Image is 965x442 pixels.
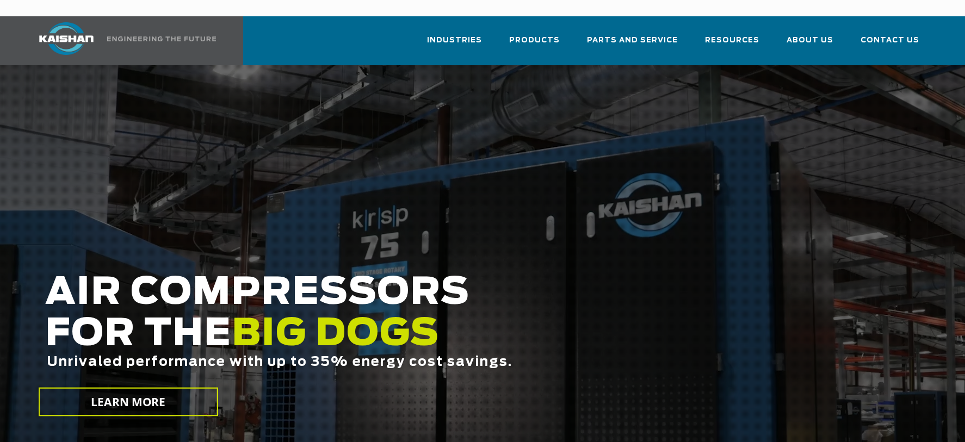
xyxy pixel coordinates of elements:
a: Industries [427,26,482,63]
span: About Us [787,34,833,47]
h2: AIR COMPRESSORS FOR THE [45,272,772,403]
a: Kaishan USA [26,16,218,65]
span: Unrivaled performance with up to 35% energy cost savings. [47,356,512,369]
a: About Us [787,26,833,63]
a: Resources [705,26,759,63]
a: Parts and Service [587,26,678,63]
span: LEARN MORE [91,394,165,410]
span: Parts and Service [587,34,678,47]
span: BIG DOGS [232,316,440,353]
span: Industries [427,34,482,47]
a: Contact Us [861,26,919,63]
span: Contact Us [861,34,919,47]
a: LEARN MORE [39,388,218,416]
a: Products [509,26,560,63]
img: Engineering the future [107,36,216,41]
span: Resources [705,34,759,47]
span: Products [509,34,560,47]
img: kaishan logo [26,22,107,55]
